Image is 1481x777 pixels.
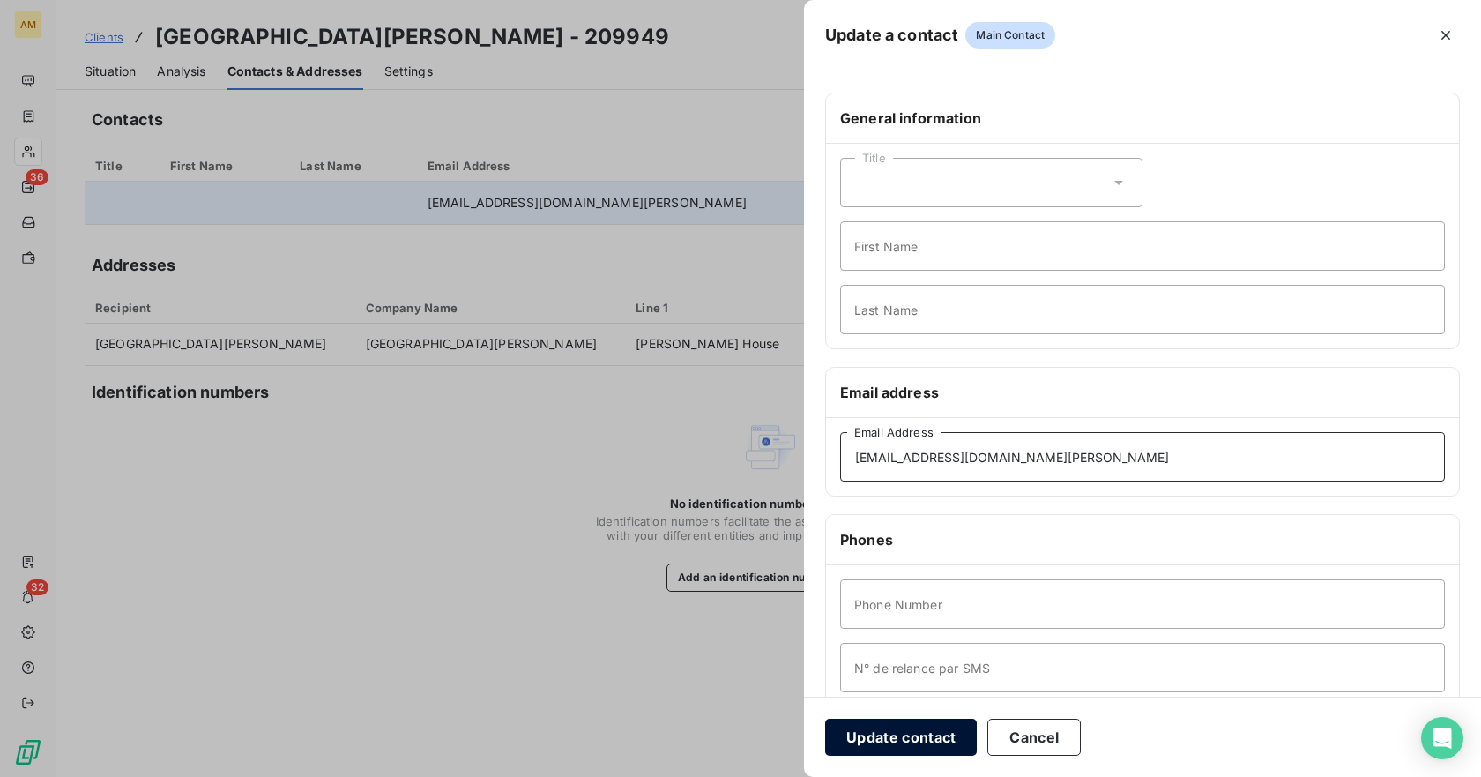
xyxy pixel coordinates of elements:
[1421,717,1463,759] div: Open Intercom Messenger
[840,643,1445,692] input: placeholder
[840,285,1445,334] input: placeholder
[840,432,1445,482] input: placeholder
[840,108,1445,129] h6: General information
[840,529,1445,550] h6: Phones
[965,22,1055,49] span: Main Contact
[825,23,958,48] h5: Update a contact
[840,382,1445,403] h6: Email address
[987,719,1081,756] button: Cancel
[840,579,1445,629] input: placeholder
[840,221,1445,271] input: placeholder
[825,719,977,756] button: Update contact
